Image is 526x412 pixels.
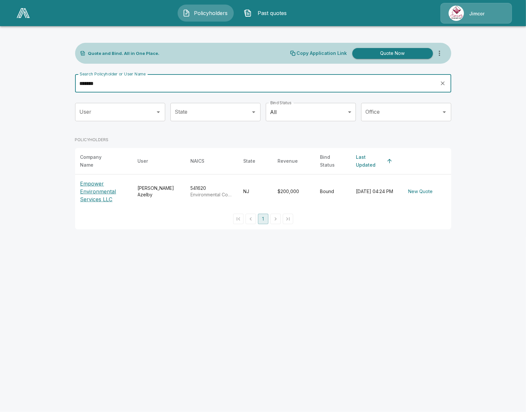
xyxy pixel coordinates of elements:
[440,107,449,117] button: Open
[191,185,233,198] div: 541620
[183,9,190,17] img: Policyholders Icon
[193,9,229,17] span: Policyholders
[297,51,347,56] p: Copy Application Link
[270,100,292,106] label: Bind Status
[239,5,295,22] button: Past quotes IconPast quotes
[138,157,148,165] div: User
[352,48,433,59] button: Quote Now
[244,157,256,165] div: State
[438,78,448,88] button: clear search
[350,48,433,59] a: Quote Now
[232,214,294,224] nav: pagination navigation
[191,191,233,198] p: Environmental Consulting Services
[440,3,512,24] a: Agency IconJimcor
[254,9,290,17] span: Past quotes
[315,148,351,174] th: Bind Status
[178,5,234,22] button: Policyholders IconPolicyholders
[191,157,205,165] div: NAICS
[80,180,127,203] p: Empower Environmental Services LLC
[273,174,315,209] td: $200,000
[406,186,436,198] button: New Quote
[138,185,180,198] div: [PERSON_NAME] Azelby
[80,153,116,169] div: Company Name
[266,103,356,121] div: All
[258,214,268,224] button: page 1
[75,137,109,143] p: POLICYHOLDERS
[433,47,446,60] button: more
[154,107,163,117] button: Open
[449,6,464,21] img: Agency Icon
[249,107,258,117] button: Open
[351,174,401,209] td: [DATE] 04:24 PM
[315,174,351,209] td: Bound
[75,148,451,208] table: simple table
[278,157,298,165] div: Revenue
[80,71,146,77] label: Search Policyholder or User Name
[244,9,252,17] img: Past quotes Icon
[356,153,384,169] div: Last Updated
[469,10,485,17] p: Jimcor
[88,51,160,56] p: Quote and Bind. All in One Place.
[17,8,30,18] img: AA Logo
[238,174,273,209] td: NJ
